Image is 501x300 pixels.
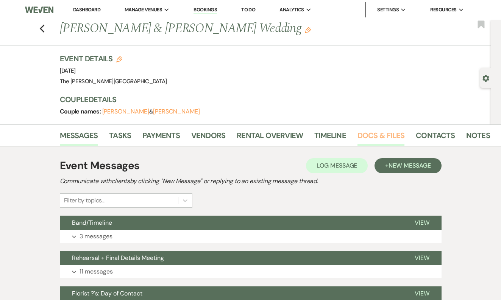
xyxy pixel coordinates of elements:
button: [PERSON_NAME] [102,109,149,115]
a: Contacts [416,129,455,146]
img: Weven Logo [25,2,53,18]
span: View [415,254,429,262]
a: Bookings [194,6,217,14]
h1: [PERSON_NAME] & [PERSON_NAME] Wedding [60,20,399,38]
button: Band/Timeline [60,216,403,230]
div: Filter by topics... [64,196,105,205]
button: Rehearsal + Final Details Meeting [60,251,403,265]
button: Log Message [306,158,368,173]
span: View [415,289,429,297]
span: Florist ?'s: Day of Contact [72,289,142,297]
span: Band/Timeline [72,219,112,227]
span: Settings [377,6,399,14]
h2: Communicate with clients by clicking "New Message" or replying to an existing message thread. [60,177,442,186]
a: Tasks [109,129,131,146]
button: Open lead details [482,74,489,81]
a: Dashboard [73,6,100,13]
span: The [PERSON_NAME][GEOGRAPHIC_DATA] [60,78,167,85]
span: Resources [430,6,456,14]
button: View [403,216,442,230]
p: 3 messages [80,232,112,241]
span: Analytics [279,6,304,14]
span: View [415,219,429,227]
h1: Event Messages [60,158,140,174]
span: & [102,108,200,115]
a: Notes [466,129,490,146]
button: 3 messages [60,230,442,243]
h3: Couple Details [60,94,484,105]
span: Manage Venues [125,6,162,14]
a: Rental Overview [237,129,303,146]
h3: Event Details [60,53,167,64]
a: To Do [241,6,255,13]
button: 11 messages [60,265,442,278]
a: Vendors [191,129,225,146]
button: Edit [305,26,311,33]
a: Payments [142,129,180,146]
p: 11 messages [80,267,113,277]
span: [DATE] [60,67,76,75]
span: Log Message [317,162,357,169]
button: [PERSON_NAME] [153,109,200,115]
a: Timeline [314,129,346,146]
span: Couple names: [60,107,102,115]
button: +New Message [375,158,441,173]
span: New Message [389,162,431,169]
span: Rehearsal + Final Details Meeting [72,254,164,262]
button: View [403,251,442,265]
a: Docs & Files [357,129,404,146]
a: Messages [60,129,98,146]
